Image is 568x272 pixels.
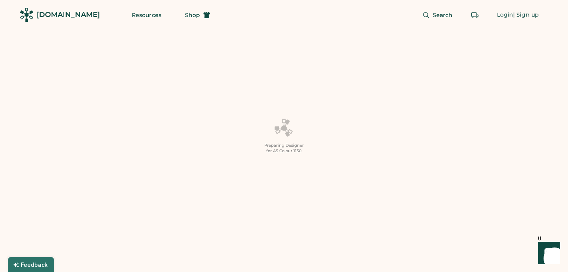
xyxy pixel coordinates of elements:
iframe: Front Chat [531,236,564,270]
button: Resources [122,7,171,23]
button: Search [413,7,462,23]
span: Shop [185,12,200,18]
button: Shop [176,7,220,23]
div: [DOMAIN_NAME] [37,10,100,20]
div: Preparing Designer for AS Colour 1130 [264,143,304,154]
button: Retrieve an order [467,7,483,23]
div: | Sign up [513,11,539,19]
span: Search [433,12,453,18]
img: Platens-Black-Loader-Spin-rich%20black.webp [275,118,293,138]
img: Rendered Logo - Screens [20,8,34,22]
div: Login [497,11,514,19]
